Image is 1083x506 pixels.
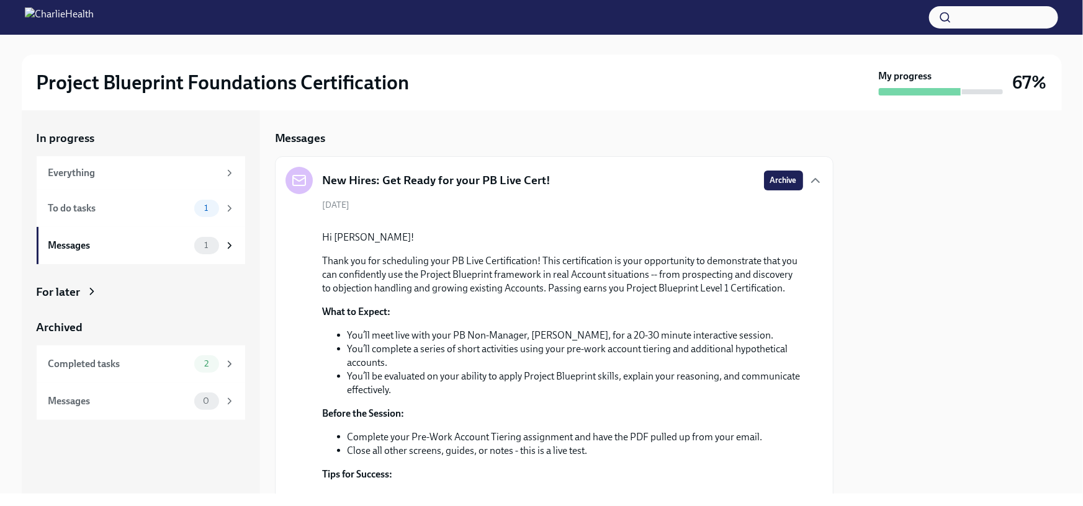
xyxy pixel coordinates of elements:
div: Messages [48,239,189,252]
strong: What to Expect: [323,306,391,317]
li: Think out loud so your PB Non-Manager understands your reasoning. [348,491,803,505]
h5: New Hires: Get Ready for your PB Live Cert! [323,172,551,189]
strong: Before the Session: [323,407,405,419]
li: You’ll complete a series of short activities using your pre-work account tiering and additional h... [348,342,803,370]
button: Archive [764,171,803,190]
span: Archive [770,174,797,187]
img: CharlieHealth [25,7,94,27]
h3: 67% [1013,71,1047,94]
a: Messages0 [37,383,245,420]
span: [DATE] [323,199,350,211]
li: Complete your Pre-Work Account Tiering assignment and have the PDF pulled up from your email. [348,430,803,444]
strong: My progress [879,69,932,83]
div: To do tasks [48,202,189,215]
span: 2 [197,359,216,368]
h5: Messages [275,130,326,146]
p: Thank you for scheduling your PB Live Certification! This certification is your opportunity to de... [323,254,803,295]
a: Completed tasks2 [37,345,245,383]
div: Completed tasks [48,357,189,371]
div: For later [37,284,81,300]
a: To do tasks1 [37,190,245,227]
span: 1 [197,203,215,213]
div: Everything [48,166,219,180]
li: You’ll meet live with your PB Non-Manager, [PERSON_NAME], for a 20-30 minute interactive session. [348,329,803,342]
p: Hi [PERSON_NAME]! [323,231,803,244]
span: 1 [197,241,215,250]
li: Close all other screens, guides, or notes - this is a live test. [348,444,803,458]
a: In progress [37,130,245,146]
a: Messages1 [37,227,245,264]
h2: Project Blueprint Foundations Certification [37,70,410,95]
a: Everything [37,156,245,190]
a: Archived [37,319,245,335]
span: 0 [195,396,217,406]
strong: Tips for Success: [323,468,393,480]
a: For later [37,284,245,300]
div: Messages [48,394,189,408]
li: You’ll be evaluated on your ability to apply Project Blueprint skills, explain your reasoning, an... [348,370,803,397]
